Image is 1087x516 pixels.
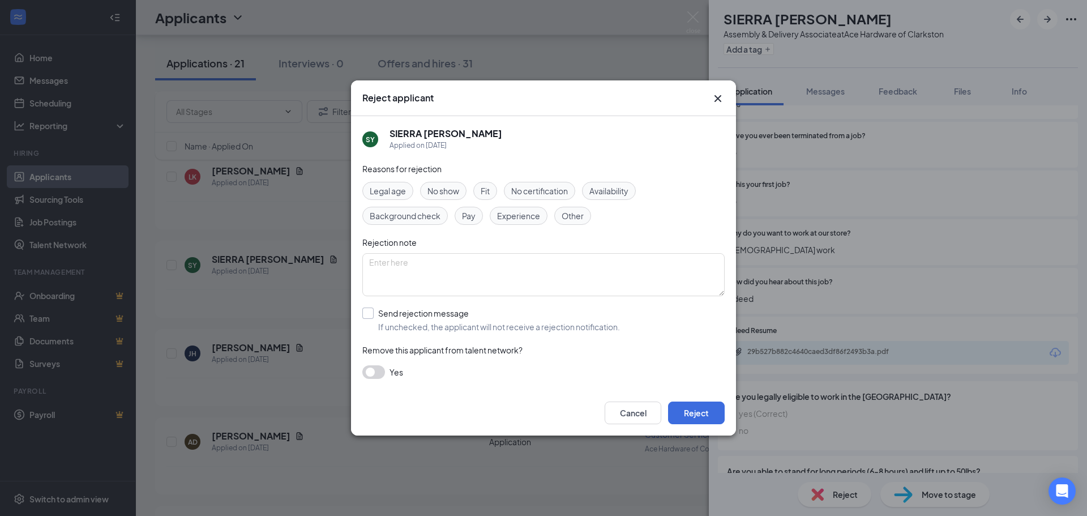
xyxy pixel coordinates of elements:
[362,164,442,174] span: Reasons for rejection
[362,92,434,104] h3: Reject applicant
[390,127,502,140] h5: SIERRA [PERSON_NAME]
[1049,477,1076,505] div: Open Intercom Messenger
[462,210,476,222] span: Pay
[370,185,406,197] span: Legal age
[589,185,628,197] span: Availability
[497,210,540,222] span: Experience
[511,185,568,197] span: No certification
[427,185,459,197] span: No show
[605,402,661,424] button: Cancel
[562,210,584,222] span: Other
[481,185,490,197] span: Fit
[366,135,375,144] div: SY
[362,345,523,355] span: Remove this applicant from talent network?
[668,402,725,424] button: Reject
[711,92,725,105] svg: Cross
[390,140,502,151] div: Applied on [DATE]
[711,92,725,105] button: Close
[370,210,440,222] span: Background check
[362,237,417,248] span: Rejection note
[390,365,403,379] span: Yes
